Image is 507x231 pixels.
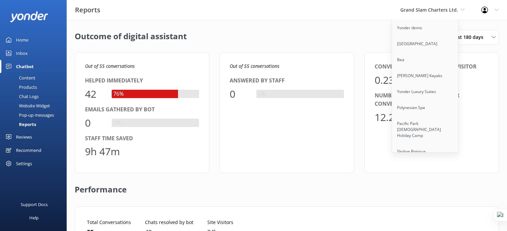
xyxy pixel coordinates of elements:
[75,5,100,15] h3: Reports
[375,62,489,71] div: Conversations per website visitor
[4,73,67,82] a: Content
[4,92,67,101] a: Chat Logs
[230,63,279,69] i: Out of 55 conversations
[4,73,35,82] div: Content
[10,11,48,22] img: yonder-white-logo.png
[392,36,459,52] a: [GEOGRAPHIC_DATA]
[85,115,105,131] div: 0
[16,144,41,157] div: Recommend
[85,63,135,69] i: Out of 55 conversations
[452,34,487,41] span: Last 180 days
[85,105,199,114] div: Emails gathered by bot
[112,119,122,127] div: 0%
[392,52,459,68] a: Bea
[392,68,459,84] a: [PERSON_NAME] Kayaks
[392,144,459,160] a: Skyline Rotorua
[75,173,127,200] h2: Performance
[4,82,37,92] div: Products
[4,110,67,120] a: Pop-up messages
[87,219,131,226] p: Total Conversations
[4,101,50,110] div: Website Widget
[16,33,28,47] div: Home
[112,90,125,98] div: 76%
[392,84,459,100] a: Yonder Luxury Suites
[4,101,67,110] a: Website Widget
[4,92,39,101] div: Chat Logs
[145,219,193,226] p: Chats resolved by bot
[85,144,120,160] div: 9h 47m
[16,60,34,73] div: Chatbot
[16,157,32,170] div: Settings
[392,100,459,116] a: Polynesian Spa
[230,86,250,102] div: 0
[16,130,32,144] div: Reviews
[85,134,199,143] div: Staff time saved
[375,72,405,88] div: 0.23 %
[85,86,105,102] div: 42
[4,110,54,120] div: Pop-up messages
[400,7,458,13] span: Grand Slam Charters Ltd.
[4,120,36,129] div: Reports
[256,90,267,98] div: 0%
[392,20,459,36] a: Yonder demo
[4,82,67,92] a: Products
[4,120,67,129] a: Reports
[75,30,187,45] h2: Outcome of digital assistant
[375,109,400,125] div: 12.22
[375,91,489,108] div: Number of bot messages per conversation (avg.)
[21,198,48,211] div: Support Docs
[29,211,39,224] div: Help
[16,47,28,60] div: Inbox
[230,76,344,85] div: Answered by staff
[392,116,459,144] a: Pacific Park [DEMOGRAPHIC_DATA] Holiday Camp
[85,76,199,85] div: Helped immediately
[207,219,233,226] p: Site Visitors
